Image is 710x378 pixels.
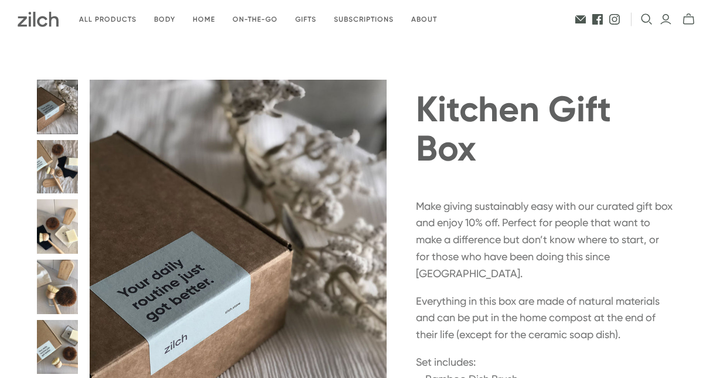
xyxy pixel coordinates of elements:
a: Body [145,6,184,33]
a: Home [184,6,224,33]
span: Make giving sustainably easy with our curated gift box and enjoy 10% off. Perfect for people that... [416,200,673,280]
button: Kitchen Gift Box thumbnail [37,199,78,254]
a: Subscriptions [325,6,402,33]
button: Kitchen Gift Box thumbnail [37,140,78,193]
a: Gifts [286,6,325,33]
button: Kitchen Gift Box thumbnail [37,80,78,134]
button: Open search [641,13,653,25]
h1: Kitchen Gift Box [416,90,673,168]
a: All products [70,6,145,33]
a: On-the-go [224,6,286,33]
span: Set includes: [416,356,476,368]
button: Kitchen Gift Box thumbnail [37,260,78,314]
a: Login [660,13,672,26]
span: Everything in this box are made of natural materials and can be put in the home compost at the en... [416,295,660,341]
button: mini-cart-toggle [679,13,698,26]
img: Zilch has done the hard yards and handpicked the best ethical and sustainable products for you an... [18,12,59,27]
a: About [402,6,446,33]
button: Kitchen Gift Box thumbnail [37,320,78,374]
